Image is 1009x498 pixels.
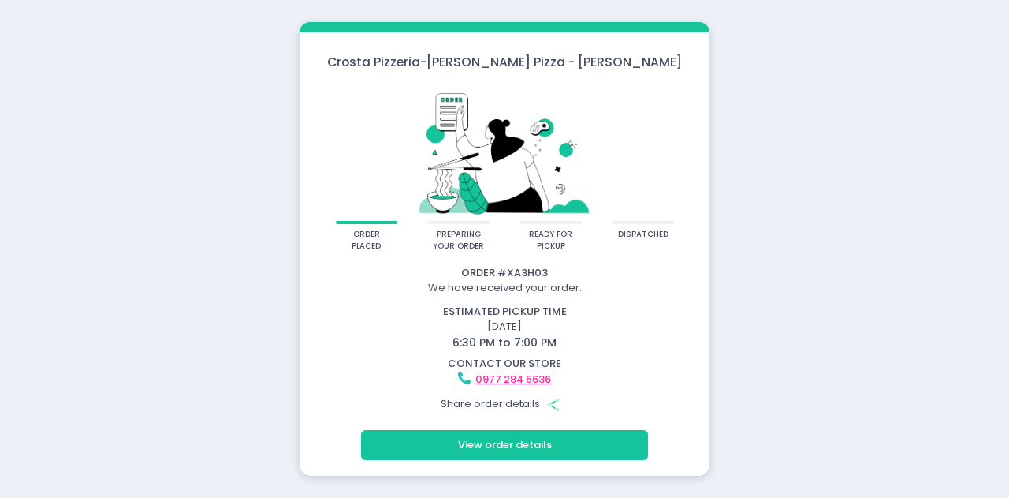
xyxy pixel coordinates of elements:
[300,53,709,71] div: Crosta Pizzeria - [PERSON_NAME] Pizza - [PERSON_NAME]
[302,389,707,419] div: Share order details
[433,229,484,252] div: preparing your order
[341,229,392,252] div: order placed
[320,81,689,221] img: talkie
[452,335,557,350] span: 6:30 PM to 7:00 PM
[475,372,551,387] a: 0977 284 5636
[302,265,707,281] div: Order # XA3H03
[292,304,717,351] div: [DATE]
[302,280,707,296] div: We have received your order.
[361,430,648,460] button: View order details
[302,356,707,372] div: contact our store
[525,229,576,252] div: ready for pickup
[618,229,668,241] div: dispatched
[302,304,707,320] div: estimated pickup time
